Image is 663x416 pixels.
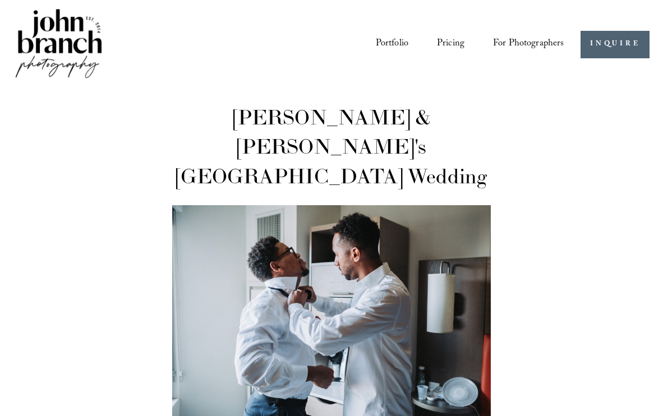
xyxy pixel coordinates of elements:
[437,34,464,54] a: Pricing
[493,35,564,54] span: For Photographers
[581,31,650,58] a: INQUIRE
[13,7,104,82] img: John Branch IV Photography
[376,34,408,54] a: Portfolio
[493,34,564,54] a: folder dropdown
[172,103,490,191] h1: [PERSON_NAME] & [PERSON_NAME]'s [GEOGRAPHIC_DATA] Wedding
